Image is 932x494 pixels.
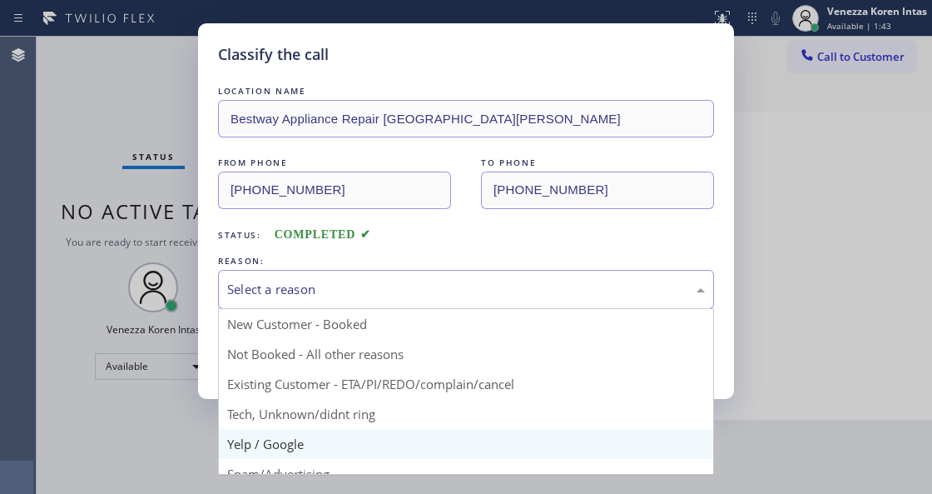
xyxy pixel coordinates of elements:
[219,309,713,339] div: New Customer - Booked
[481,172,714,209] input: To phone
[219,369,713,399] div: Existing Customer - ETA/PI/REDO/complain/cancel
[219,459,713,489] div: Spam/Advertising
[218,172,451,209] input: From phone
[218,43,329,66] h5: Classify the call
[218,82,714,100] div: LOCATION NAME
[219,429,713,459] div: Yelp / Google
[481,154,714,172] div: TO PHONE
[275,228,371,241] span: COMPLETED
[227,280,705,299] div: Select a reason
[218,252,714,270] div: REASON:
[219,339,713,369] div: Not Booked - All other reasons
[218,229,261,241] span: Status:
[219,399,713,429] div: Tech, Unknown/didnt ring
[218,154,451,172] div: FROM PHONE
